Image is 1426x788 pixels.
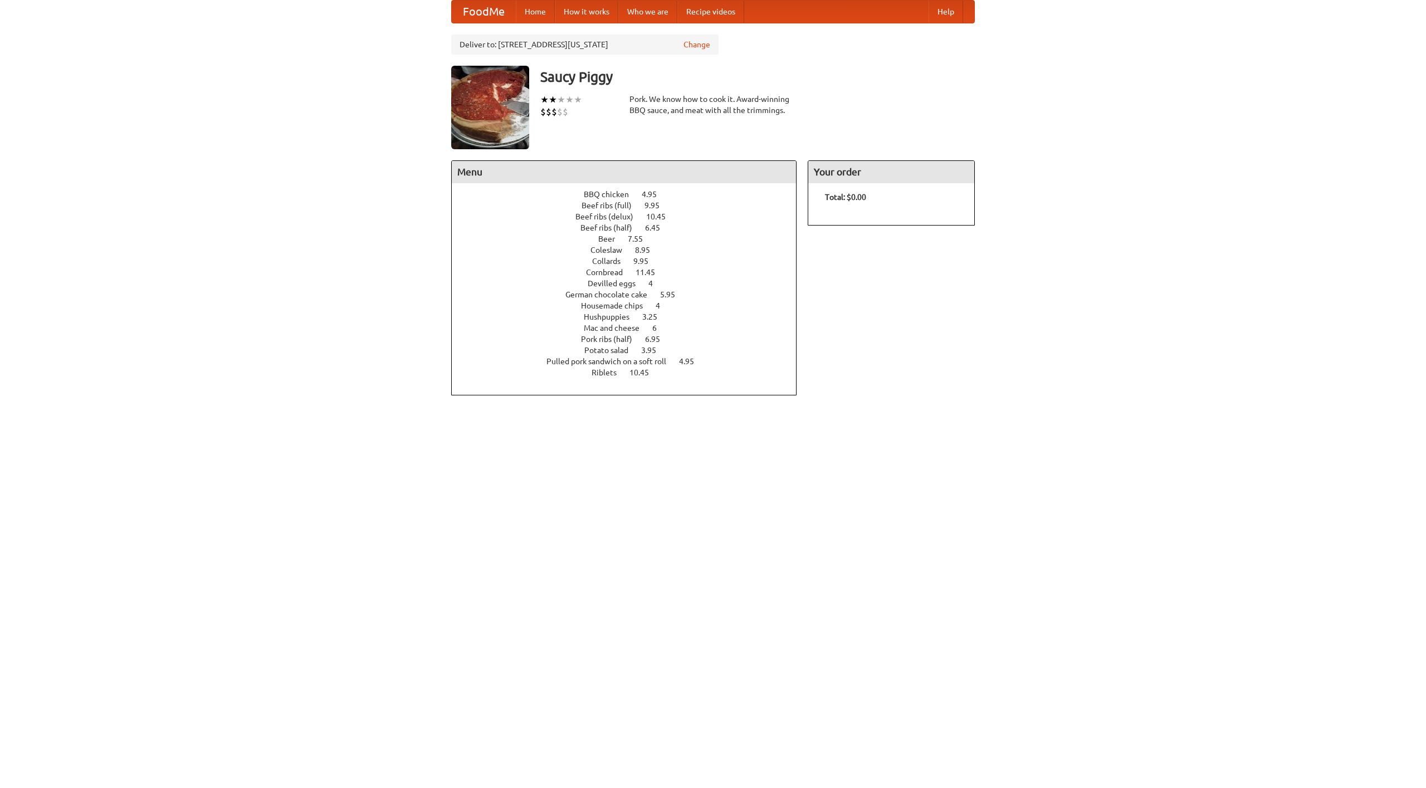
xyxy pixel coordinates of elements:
a: Who we are [618,1,677,23]
a: Beef ribs (half) 6.45 [580,223,681,232]
span: Pulled pork sandwich on a soft roll [546,357,677,366]
a: Change [683,39,710,50]
span: 3.95 [641,346,667,355]
h4: Your order [808,161,974,183]
span: Beef ribs (full) [582,201,643,210]
span: Collards [592,257,632,266]
span: Riblets [592,368,628,377]
span: Potato salad [584,346,639,355]
li: ★ [574,94,582,106]
a: Pork ribs (half) 6.95 [581,335,681,344]
li: $ [540,106,546,118]
a: Potato salad 3.95 [584,346,677,355]
li: ★ [540,94,549,106]
a: Housemade chips 4 [581,301,681,310]
li: ★ [557,94,565,106]
a: Mac and cheese 6 [584,324,677,332]
span: 5.95 [660,290,686,299]
a: German chocolate cake 5.95 [565,290,696,299]
a: Help [929,1,963,23]
li: $ [546,106,551,118]
span: Mac and cheese [584,324,651,332]
div: Pork. We know how to cook it. Award-winning BBQ sauce, and meat with all the trimmings. [629,94,797,116]
span: 10.45 [629,368,660,377]
span: 4 [656,301,671,310]
span: Cornbread [586,268,634,277]
div: Deliver to: [STREET_ADDRESS][US_STATE] [451,35,719,55]
span: 4.95 [679,357,705,366]
a: How it works [555,1,618,23]
span: 9.95 [633,257,660,266]
span: Beer [598,234,626,243]
a: BBQ chicken 4.95 [584,190,677,199]
span: Housemade chips [581,301,654,310]
span: 3.25 [642,312,668,321]
a: Pulled pork sandwich on a soft roll 4.95 [546,357,715,366]
a: Hushpuppies 3.25 [584,312,678,321]
span: 6.95 [645,335,671,344]
a: Riblets 10.45 [592,368,670,377]
span: 6.45 [645,223,671,232]
li: ★ [565,94,574,106]
span: Beef ribs (half) [580,223,643,232]
a: Devilled eggs 4 [588,279,673,288]
a: Cornbread 11.45 [586,268,676,277]
span: Devilled eggs [588,279,647,288]
span: Hushpuppies [584,312,641,321]
h3: Saucy Piggy [540,66,975,88]
span: 8.95 [635,246,661,254]
span: 4.95 [642,190,668,199]
span: 6 [652,324,668,332]
li: $ [563,106,568,118]
b: Total: $0.00 [825,193,866,202]
span: Pork ribs (half) [581,335,643,344]
li: ★ [549,94,557,106]
span: Beef ribs (delux) [575,212,644,221]
span: 10.45 [646,212,677,221]
span: 9.95 [644,201,671,210]
a: Collards 9.95 [592,257,669,266]
a: FoodMe [452,1,516,23]
h4: Menu [452,161,796,183]
span: BBQ chicken [584,190,640,199]
a: Home [516,1,555,23]
img: angular.jpg [451,66,529,149]
span: 7.55 [628,234,654,243]
span: 11.45 [636,268,666,277]
li: $ [557,106,563,118]
a: Beef ribs (full) 9.95 [582,201,680,210]
span: German chocolate cake [565,290,658,299]
span: 4 [648,279,664,288]
a: Recipe videos [677,1,744,23]
a: Beer 7.55 [598,234,663,243]
a: Coleslaw 8.95 [590,246,671,254]
a: Beef ribs (delux) 10.45 [575,212,686,221]
li: $ [551,106,557,118]
span: Coleslaw [590,246,633,254]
